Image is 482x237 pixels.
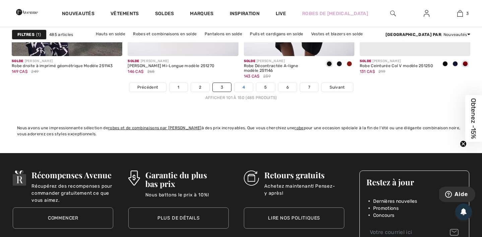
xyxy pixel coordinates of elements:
[31,183,113,196] p: Récupérez des recompenses pour commander gratuitement ce que vous aimez.
[13,171,26,186] img: Récompenses Avenue
[276,10,286,17] a: Live
[145,171,229,188] h3: Garantie du plus bas prix
[129,83,166,92] a: Précédent
[244,64,319,73] div: Robe Décontractée A-ligne modèle 251146
[373,205,399,212] span: Promotions
[386,32,470,38] div: : Nouveautés
[244,171,259,186] img: Retours gratuits
[169,83,187,92] a: 1
[244,74,260,79] span: 143 CA$
[62,11,94,18] a: Nouveautés
[155,11,174,18] a: Soldes
[360,59,433,64] div: [PERSON_NAME]
[17,125,465,137] div: Nous avons une impressionnante sélection de à des prix incroyables. Que vous cherchiez une pour u...
[12,59,23,63] span: Solde
[302,10,368,17] a: Robes de [MEDICAL_DATA]
[450,59,460,70] div: Midnight Blue
[360,64,433,68] div: Robe Ceinturée Col V modèle 251250
[460,141,467,147] button: Close teaser
[244,59,256,63] span: Solde
[294,126,303,130] a: robe
[31,68,39,75] span: 249
[12,69,27,74] span: 149 CA$
[460,59,470,70] div: Radiant red
[201,30,246,38] a: Pantalons en solde
[92,30,129,38] a: Hauts en solde
[16,5,38,19] img: 1ère Avenue
[386,32,441,37] strong: [GEOGRAPHIC_DATA] par
[439,187,475,203] iframe: Ouvre un widget dans lequel vous pouvez trouver plus d’informations
[263,73,271,79] span: 239
[214,38,283,47] a: Vêtements d'extérieur en solde
[191,83,209,92] a: 2
[128,69,143,74] span: 146 CA$
[470,98,478,139] span: Obtenez -15%
[278,83,297,92] a: 6
[128,64,214,68] div: [PERSON_NAME] Mi-Longue modèle 251270
[390,9,396,17] img: recherche
[322,83,353,92] a: Suivant
[244,207,344,229] a: Lire nos politiques
[12,59,113,64] div: [PERSON_NAME]
[230,11,260,18] span: Inspiration
[190,11,213,18] a: Marques
[111,11,139,18] a: Vêtements
[234,83,253,92] a: 4
[466,10,469,16] span: 3
[264,171,344,179] h3: Retours gratuits
[378,68,385,75] span: 219
[440,59,450,70] div: Black
[360,59,371,63] span: Solde
[128,207,229,229] a: Plus de détails
[247,30,306,38] a: Pulls et cardigans en solde
[128,59,139,63] span: Solde
[244,59,319,64] div: [PERSON_NAME]
[12,64,113,68] div: Robe droite à imprimé géométrique Modèle 251143
[137,84,158,90] span: Précédent
[17,32,35,38] strong: Filtres
[108,126,202,130] a: robes et de combinaisons par [PERSON_NAME]
[344,59,354,70] div: Radiant red
[424,9,429,17] img: Mes infos
[31,171,113,179] h3: Récompenses Avenue
[443,9,476,17] a: 3
[457,9,463,17] img: Mon panier
[128,171,140,186] img: Garantie du plus bas prix
[264,183,344,196] p: Achetez maintenant! Pensez-y après!
[147,68,155,75] span: 265
[465,95,482,142] div: Obtenez -15%Close teaser
[12,83,470,101] nav: Page navigation
[49,32,73,38] span: 485 articles
[130,30,200,38] a: Robes et combinaisons en solde
[308,30,366,38] a: Vestes et blazers en solde
[176,38,212,47] a: Jupes en solde
[145,191,229,205] p: Nous battons le prix à 10%!
[418,9,435,18] a: Se connecter
[373,212,394,219] span: Concours
[13,207,113,229] a: Commencer
[330,84,345,90] span: Suivant
[373,198,417,205] span: Dernières nouvelles
[12,95,470,101] div: Afficher 101 à 150 (485 produits)
[324,59,334,70] div: Black
[366,178,462,186] h3: Restez à jour
[360,69,375,74] span: 131 CA$
[36,32,41,38] span: 1
[300,83,318,92] a: 7
[213,83,231,92] a: 3
[128,59,214,64] div: [PERSON_NAME]
[334,59,344,70] div: Midnight Blue
[256,83,275,92] a: 5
